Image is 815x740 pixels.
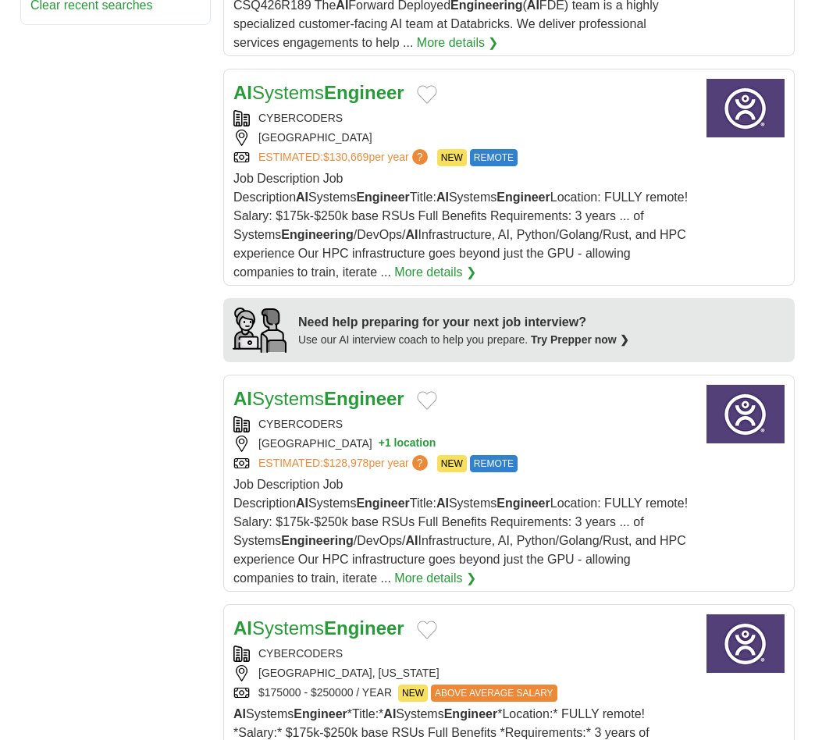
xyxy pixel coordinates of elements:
strong: AI [233,388,252,409]
span: ? [412,149,428,165]
a: ESTIMATED:$130,669per year? [258,149,431,166]
strong: Engineer [294,707,347,720]
span: REMOTE [470,455,518,472]
strong: Engineer [444,707,497,720]
span: NEW [398,685,428,702]
strong: Engineer [324,388,404,409]
strong: AI [436,496,449,510]
strong: Engineer [496,190,550,204]
strong: Engineer [356,190,409,204]
strong: Engineer [356,496,409,510]
button: +1 location [379,436,436,452]
img: CyberCoders logo [706,614,785,673]
img: CyberCoders logo [706,385,785,443]
strong: AI [405,534,418,547]
strong: AI [436,190,449,204]
div: Need help preparing for your next job interview? [298,313,629,332]
span: NEW [437,455,467,472]
strong: AI [383,707,396,720]
a: CYBERCODERS [258,112,343,124]
a: ESTIMATED:$128,978per year? [258,455,431,472]
div: [GEOGRAPHIC_DATA] [233,436,694,452]
span: + [379,436,385,452]
span: Job Description Job Description Systems Title: Systems Location: FULLY remote! Salary: $175k-$250... [233,478,688,585]
a: CYBERCODERS [258,647,343,660]
button: Add to favorite jobs [417,621,437,639]
strong: Engineer [324,617,404,639]
div: [GEOGRAPHIC_DATA], [US_STATE] [233,665,694,681]
strong: Engineering [281,228,353,241]
span: ? [412,455,428,471]
a: More details ❯ [394,569,476,588]
span: $128,978 [323,457,368,469]
span: $130,669 [323,151,368,163]
strong: AI [405,228,418,241]
button: Add to favorite jobs [417,391,437,410]
span: REMOTE [470,149,518,166]
div: Use our AI interview coach to help you prepare. [298,332,629,348]
strong: Engineer [496,496,550,510]
img: CyberCoders logo [706,79,785,137]
a: AISystemsEngineer [233,388,404,409]
button: Add to favorite jobs [417,85,437,104]
a: AISystemsEngineer [233,617,404,639]
strong: AI [233,82,252,103]
div: [GEOGRAPHIC_DATA] [233,130,694,146]
a: AISystemsEngineer [233,82,404,103]
a: More details ❯ [417,34,499,52]
strong: Engineer [324,82,404,103]
a: Try Prepper now ❯ [531,333,629,346]
span: NEW [437,149,467,166]
strong: Engineering [281,534,353,547]
strong: AI [233,617,252,639]
strong: AI [233,707,246,720]
strong: AI [296,190,308,204]
span: ABOVE AVERAGE SALARY [431,685,557,702]
a: More details ❯ [394,263,476,282]
strong: AI [296,496,308,510]
a: CYBERCODERS [258,418,343,430]
span: Job Description Job Description Systems Title: Systems Location: FULLY remote! Salary: $175k-$250... [233,172,688,279]
div: $175000 - $250000 / YEAR [233,685,694,702]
